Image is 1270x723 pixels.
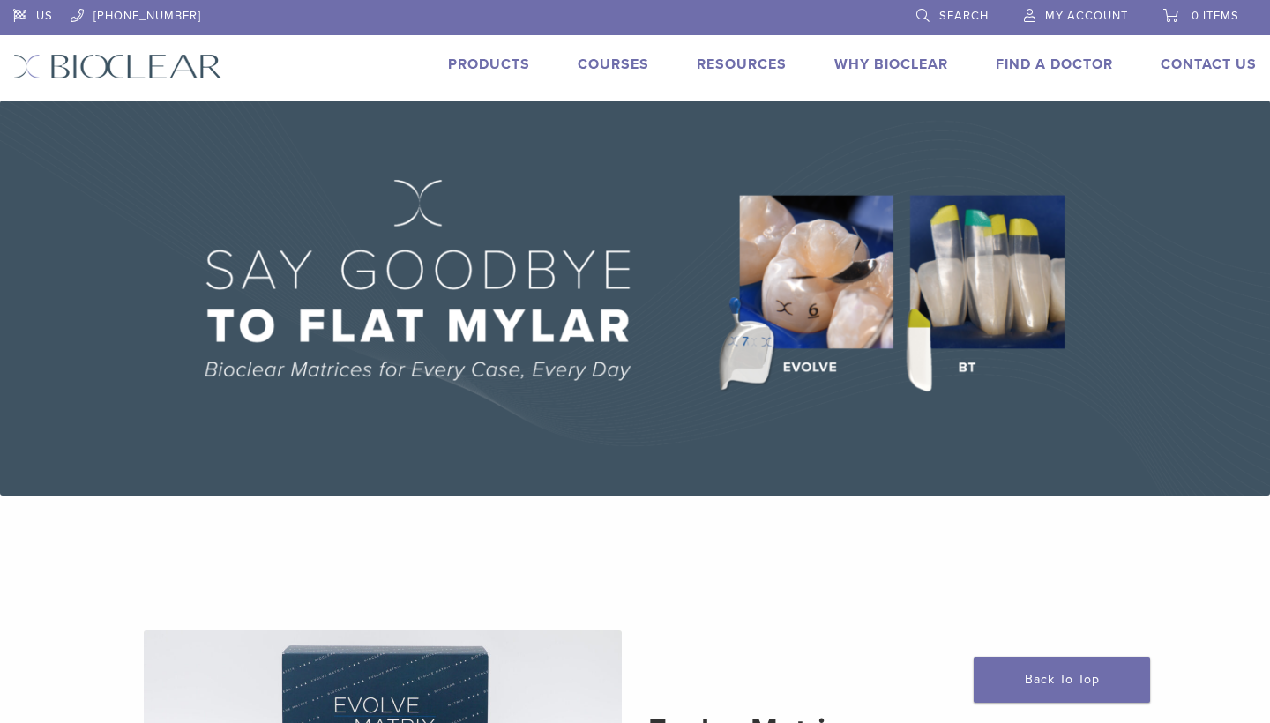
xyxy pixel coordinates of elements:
[1192,9,1239,23] span: 0 items
[1161,56,1257,73] a: Contact Us
[578,56,649,73] a: Courses
[448,56,530,73] a: Products
[1045,9,1128,23] span: My Account
[834,56,948,73] a: Why Bioclear
[697,56,787,73] a: Resources
[939,9,989,23] span: Search
[13,54,222,79] img: Bioclear
[974,657,1150,703] a: Back To Top
[996,56,1113,73] a: Find A Doctor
